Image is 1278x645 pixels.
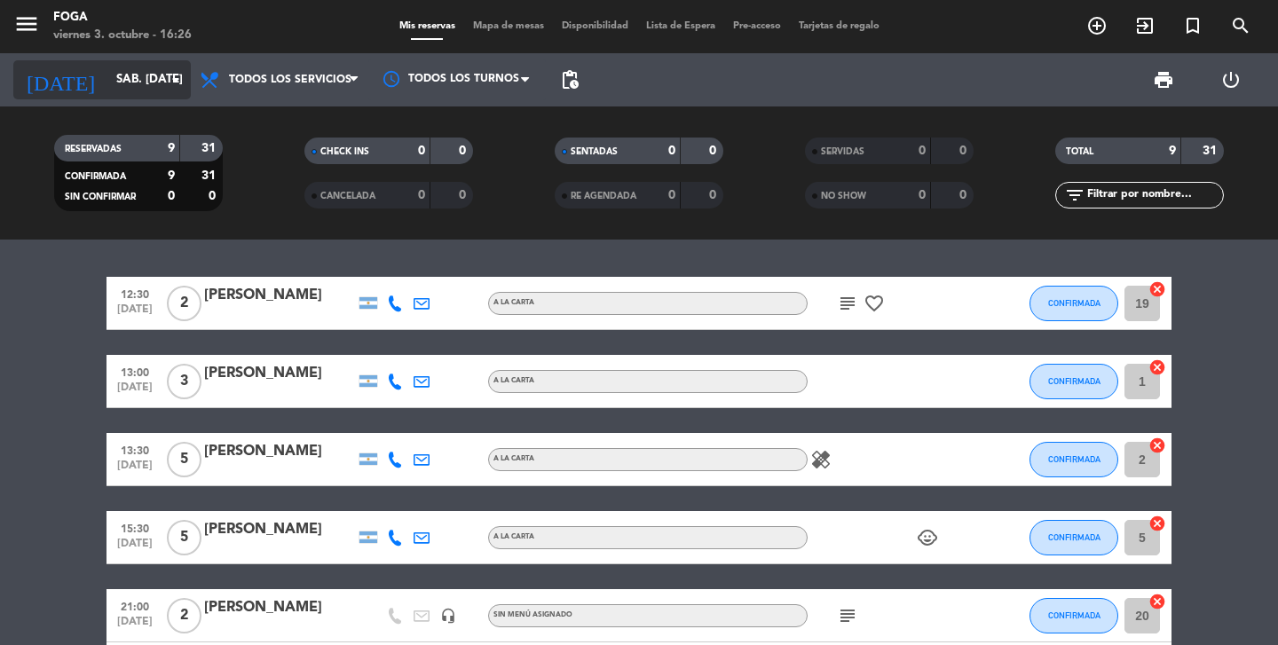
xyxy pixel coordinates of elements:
[493,299,534,306] span: A LA CARTA
[168,142,175,154] strong: 9
[1148,280,1166,298] i: cancel
[167,598,201,633] span: 2
[1029,520,1118,555] button: CONFIRMADA
[1203,145,1220,157] strong: 31
[637,21,724,31] span: Lista de Espera
[320,147,369,156] span: CHECK INS
[418,145,425,157] strong: 0
[709,189,720,201] strong: 0
[418,189,425,201] strong: 0
[1048,532,1100,542] span: CONFIRMADA
[459,145,469,157] strong: 0
[168,169,175,182] strong: 9
[837,293,858,314] i: subject
[1220,69,1242,90] i: power_settings_new
[1148,437,1166,454] i: cancel
[864,293,885,314] i: favorite_border
[810,449,832,470] i: healing
[113,595,157,616] span: 21:00
[1086,15,1108,36] i: add_circle_outline
[201,169,219,182] strong: 31
[209,190,219,202] strong: 0
[204,440,355,463] div: [PERSON_NAME]
[204,362,355,385] div: [PERSON_NAME]
[959,189,970,201] strong: 0
[204,596,355,619] div: [PERSON_NAME]
[168,190,175,202] strong: 0
[204,518,355,541] div: [PERSON_NAME]
[1182,15,1203,36] i: turned_in_not
[53,27,192,44] div: viernes 3. octubre - 16:26
[229,74,351,86] span: Todos los servicios
[1029,598,1118,633] button: CONFIRMADA
[559,69,580,90] span: pending_actions
[167,442,201,477] span: 5
[1048,376,1100,386] span: CONFIRMADA
[167,520,201,555] span: 5
[1148,515,1166,532] i: cancel
[1085,185,1223,205] input: Filtrar por nombre...
[917,527,938,548] i: child_care
[65,172,126,181] span: CONFIRMADA
[493,611,572,618] span: Sin menú asignado
[821,192,866,201] span: NO SHOW
[1148,358,1166,376] i: cancel
[167,286,201,321] span: 2
[1048,610,1100,620] span: CONFIRMADA
[493,533,534,540] span: A LA CARTA
[113,439,157,460] span: 13:30
[65,145,122,153] span: RESERVADAS
[724,21,790,31] span: Pre-acceso
[113,538,157,558] span: [DATE]
[65,193,136,201] span: SIN CONFIRMAR
[1197,53,1265,106] div: LOG OUT
[668,189,675,201] strong: 0
[113,381,157,402] span: [DATE]
[1064,185,1085,206] i: filter_list
[320,192,375,201] span: CANCELADA
[919,189,926,201] strong: 0
[1169,145,1176,157] strong: 9
[1029,364,1118,399] button: CONFIRMADA
[709,145,720,157] strong: 0
[459,189,469,201] strong: 0
[390,21,464,31] span: Mis reservas
[1029,442,1118,477] button: CONFIRMADA
[1066,147,1093,156] span: TOTAL
[1148,593,1166,610] i: cancel
[1048,298,1100,308] span: CONFIRMADA
[13,60,107,99] i: [DATE]
[668,145,675,157] strong: 0
[464,21,553,31] span: Mapa de mesas
[493,455,534,462] span: A LA CARTA
[493,377,534,384] span: A LA CARTA
[1029,286,1118,321] button: CONFIRMADA
[790,21,888,31] span: Tarjetas de regalo
[113,361,157,381] span: 13:00
[571,192,636,201] span: RE AGENDADA
[113,460,157,480] span: [DATE]
[113,303,157,324] span: [DATE]
[165,69,186,90] i: arrow_drop_down
[821,147,864,156] span: SERVIDAS
[919,145,926,157] strong: 0
[440,608,456,624] i: headset_mic
[167,364,201,399] span: 3
[201,142,219,154] strong: 31
[1153,69,1174,90] span: print
[1230,15,1251,36] i: search
[837,605,858,626] i: subject
[1048,454,1100,464] span: CONFIRMADA
[1134,15,1156,36] i: exit_to_app
[113,517,157,538] span: 15:30
[113,283,157,303] span: 12:30
[204,284,355,307] div: [PERSON_NAME]
[13,11,40,43] button: menu
[113,616,157,636] span: [DATE]
[959,145,970,157] strong: 0
[553,21,637,31] span: Disponibilidad
[13,11,40,37] i: menu
[53,9,192,27] div: FOGA
[571,147,618,156] span: SENTADAS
